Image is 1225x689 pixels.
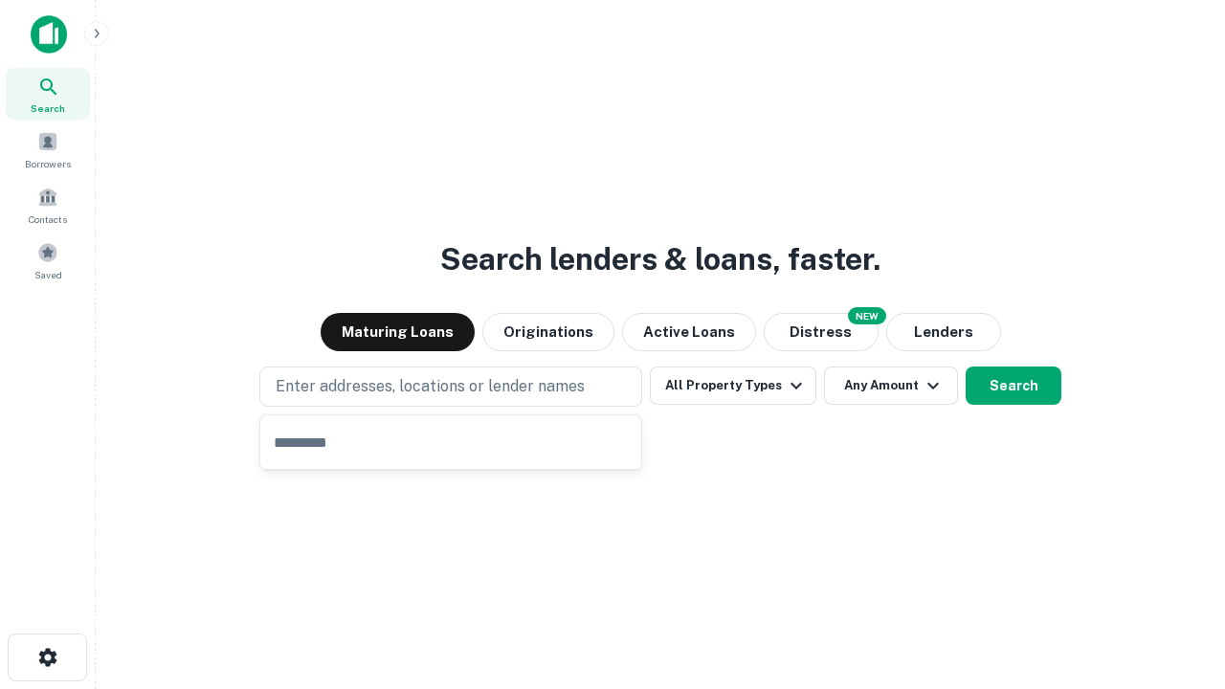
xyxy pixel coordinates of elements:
button: Search [966,367,1061,405]
a: Saved [6,234,90,286]
button: All Property Types [650,367,816,405]
a: Search [6,68,90,120]
button: Lenders [886,313,1001,351]
div: NEW [848,307,886,324]
button: Enter addresses, locations or lender names [259,367,642,407]
a: Borrowers [6,123,90,175]
button: Originations [482,313,614,351]
h3: Search lenders & loans, faster. [440,236,880,282]
button: Any Amount [824,367,958,405]
span: Saved [34,267,62,282]
button: Active Loans [622,313,756,351]
span: Search [31,100,65,116]
a: Contacts [6,179,90,231]
span: Borrowers [25,156,71,171]
span: Contacts [29,211,67,227]
button: Search distressed loans with lien and other non-mortgage details. [764,313,879,351]
p: Enter addresses, locations or lender names [276,375,585,398]
img: capitalize-icon.png [31,15,67,54]
button: Maturing Loans [321,313,475,351]
iframe: Chat Widget [1129,536,1225,628]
